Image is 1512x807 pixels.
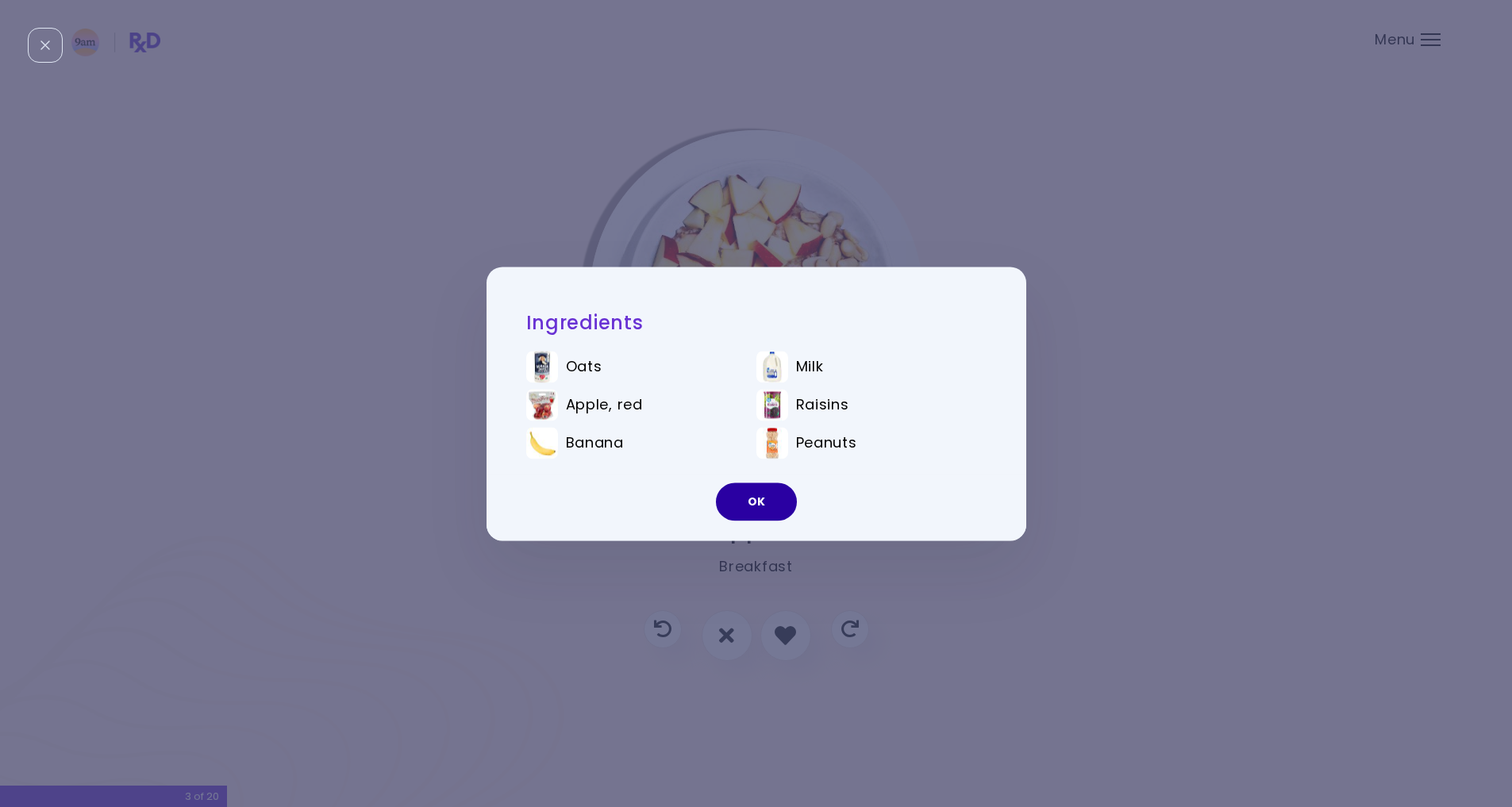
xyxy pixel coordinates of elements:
span: Oats [566,358,602,375]
h2: Ingredients [526,310,987,335]
div: Close [28,28,63,63]
span: Banana [566,434,624,452]
span: Milk [796,358,824,375]
span: Apple, red [566,396,643,413]
span: Raisins [796,396,849,413]
button: OK [716,482,797,521]
span: Peanuts [796,434,857,452]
